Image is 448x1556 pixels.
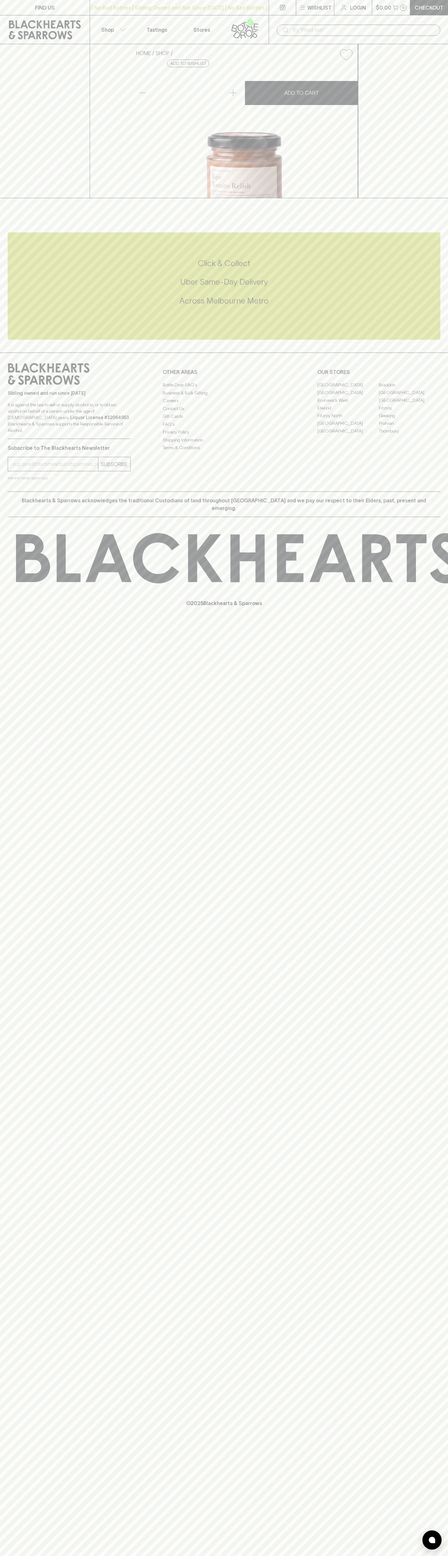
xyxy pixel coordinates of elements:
[90,15,135,44] button: Shop
[317,396,379,404] a: Brunswick West
[12,497,436,512] p: Blackhearts & Sparrows acknowledges the traditional Custodians of land throughout [GEOGRAPHIC_DAT...
[8,296,440,306] h5: Across Melbourne Metro
[156,50,169,56] a: SHOP
[163,381,286,389] a: Bottle Drop FAQ's
[317,404,379,412] a: Elwood
[338,47,355,63] button: Add to wishlist
[307,4,332,12] p: Wishlist
[245,81,358,105] button: ADD TO CART
[350,4,366,12] p: Login
[379,381,440,389] a: Braddon
[317,412,379,419] a: Fitzroy North
[13,459,98,469] input: e.g. jane@blackheartsandsparrows.com.au
[8,232,440,340] div: Call to action block
[379,412,440,419] a: Geelong
[167,60,209,67] button: Add to wishlist
[98,457,130,471] button: SUBSCRIBE
[163,405,286,412] a: Contact Us
[379,396,440,404] a: [GEOGRAPHIC_DATA]
[379,404,440,412] a: Fitzroy
[136,50,151,56] a: HOME
[163,428,286,436] a: Privacy Policy
[317,389,379,396] a: [GEOGRAPHIC_DATA]
[163,413,286,420] a: Gift Cards
[8,277,440,287] h5: Uber Same-Day Delivery
[402,6,404,9] p: 0
[163,420,286,428] a: FAQ's
[415,4,444,12] p: Checkout
[317,419,379,427] a: [GEOGRAPHIC_DATA]
[70,415,129,420] strong: Liquor License #32064953
[317,368,440,376] p: OUR STORES
[429,1537,435,1543] img: bubble-icon
[35,4,55,12] p: FIND US
[193,26,210,34] p: Stores
[376,4,391,12] p: $0.00
[163,397,286,405] a: Careers
[163,436,286,444] a: Shipping Information
[379,427,440,435] a: Thornbury
[134,15,179,44] a: Tastings
[163,389,286,397] a: Business & Bulk Gifting
[163,368,286,376] p: OTHER AREAS
[101,26,114,34] p: Shop
[131,66,358,198] img: 35330.png
[379,389,440,396] a: [GEOGRAPHIC_DATA]
[8,258,440,269] h5: Click & Collect
[101,460,128,468] p: SUBSCRIBE
[179,15,224,44] a: Stores
[8,444,131,452] p: Subscribe to The Blackhearts Newsletter
[163,444,286,452] a: Terms & Conditions
[147,26,167,34] p: Tastings
[8,390,131,396] p: Sibling owned and run since [DATE]
[292,25,435,35] input: Try "Pinot noir"
[8,401,131,434] p: It is against the law to sell or supply alcohol to, or to obtain alcohol on behalf of a person un...
[317,381,379,389] a: [GEOGRAPHIC_DATA]
[379,419,440,427] a: Prahran
[317,427,379,435] a: [GEOGRAPHIC_DATA]
[8,475,131,481] p: We will never spam you
[284,89,319,97] p: ADD TO CART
